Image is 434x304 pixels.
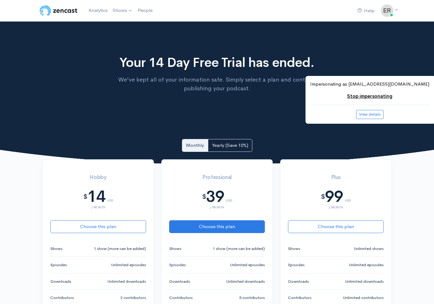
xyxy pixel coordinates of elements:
[108,278,146,285] small: Unlimited downloads
[413,283,428,298] iframe: gist-messenger-bubble-iframe
[169,175,265,181] h3: Professional
[135,4,155,17] a: People
[50,175,146,181] h3: Hobby
[50,295,74,301] small: Contributors
[112,55,322,70] h1: Your 14 Day Free Trial has ended.
[321,193,325,200] div: $
[288,295,311,301] small: Contributors
[288,220,384,233] button: Choose this plan
[288,246,300,252] small: Shows
[288,175,384,181] h3: Plus
[112,75,322,93] p: We've kept all of your information safe. Simply select a plan and continue publishing your podcast.
[345,278,384,285] small: Unlimited downloads
[208,139,252,152] a: Yearly (Save 10%)
[354,246,384,252] small: Unlimited shows
[381,4,393,17] img: ...
[345,191,351,202] div: USD
[87,188,105,206] div: 14
[343,295,384,301] small: Unlimited contributors
[182,139,208,152] a: Monthly
[226,278,265,285] small: Unlimited downloads
[310,81,429,88] p: Impersonating as [EMAIL_ADDRESS][DOMAIN_NAME]
[50,220,146,233] button: Choose this plan
[169,246,181,252] small: Shows
[107,191,113,202] div: USD
[169,206,265,209] div: / month
[169,295,193,301] small: Contributors
[213,246,265,252] small: 1 show (more can be added)
[50,206,146,209] div: / month
[50,246,63,252] small: Shows
[120,295,146,301] small: 2 contributors
[325,188,343,206] div: 99
[288,262,305,268] small: Episodes
[94,246,146,252] small: 1 show (more can be added)
[239,295,265,301] small: 5 contributors
[349,262,384,268] small: Unlimited episodes
[288,278,309,285] small: Downloads
[347,93,392,99] a: Stop impersonating
[169,262,186,268] small: Episodes
[86,4,110,17] a: Analytics
[110,4,135,17] a: Shows
[169,278,190,285] small: Downloads
[202,193,206,200] div: $
[288,206,384,209] div: / month
[111,262,146,268] small: Unlimited episodes
[226,191,232,202] div: USD
[356,110,384,119] button: View details
[83,193,88,200] div: $
[230,262,265,268] small: Unlimited episodes
[169,220,265,233] button: Choose this plan
[39,4,78,17] img: ZenCast Logo
[50,278,71,285] small: Downloads
[355,4,377,17] a: Help
[206,188,224,206] div: 39
[50,262,67,268] small: Episodes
